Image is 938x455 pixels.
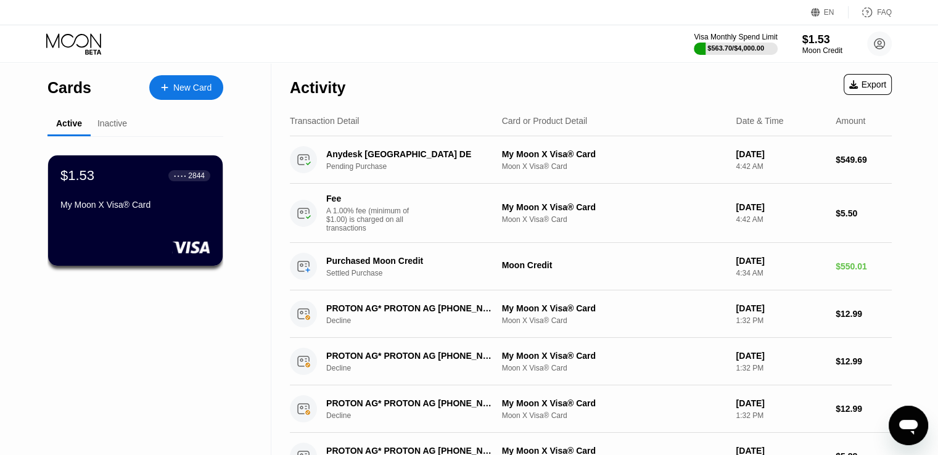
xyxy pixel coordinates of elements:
div: Moon X Visa® Card [502,215,726,224]
div: Cards [47,79,91,97]
div: Decline [326,364,508,372]
div: $12.99 [836,309,892,319]
div: 1:32 PM [736,411,826,420]
div: 1:32 PM [736,364,826,372]
div: $1.53● ● ● ●2844My Moon X Visa® Card [48,155,223,266]
div: New Card [173,83,212,93]
div: PROTON AG* PROTON AG [PHONE_NUMBER] CH [326,303,495,313]
div: My Moon X Visa® Card [502,303,726,313]
div: FAQ [849,6,892,18]
div: Visa Monthly Spend Limit [694,33,777,41]
div: Anydesk [GEOGRAPHIC_DATA] DE [326,149,495,159]
div: $563.70 / $4,000.00 [707,44,764,52]
div: Visa Monthly Spend Limit$563.70/$4,000.00 [694,33,777,55]
div: EN [811,6,849,18]
div: Active [56,118,82,128]
div: Export [849,80,886,89]
div: Moon Credit [502,260,726,270]
div: Date & Time [736,116,783,126]
div: $5.50 [836,208,892,218]
div: 4:34 AM [736,269,826,277]
div: $549.69 [836,155,892,165]
div: $12.99 [836,356,892,366]
div: [DATE] [736,303,826,313]
div: Activity [290,79,345,97]
div: FeeA 1.00% fee (minimum of $1.00) is charged on all transactionsMy Moon X Visa® CardMoon X Visa® ... [290,184,892,243]
div: 1:32 PM [736,316,826,325]
div: PROTON AG* PROTON AG [PHONE_NUMBER] CHDeclineMy Moon X Visa® CardMoon X Visa® Card[DATE]1:32 PM$1... [290,338,892,385]
div: Fee [326,194,413,203]
div: PROTON AG* PROTON AG [PHONE_NUMBER] CHDeclineMy Moon X Visa® CardMoon X Visa® Card[DATE]1:32 PM$1... [290,385,892,433]
div: Transaction Detail [290,116,359,126]
div: Card or Product Detail [502,116,588,126]
div: My Moon X Visa® Card [502,398,726,408]
div: [DATE] [736,256,826,266]
div: FAQ [877,8,892,17]
div: Moon X Visa® Card [502,364,726,372]
div: Settled Purchase [326,269,508,277]
div: Decline [326,411,508,420]
div: Inactive [97,118,127,128]
div: [DATE] [736,149,826,159]
div: My Moon X Visa® Card [60,200,210,210]
div: [DATE] [736,351,826,361]
iframe: Button to launch messaging window [889,406,928,445]
div: New Card [149,75,223,100]
div: Pending Purchase [326,162,508,171]
div: $1.53Moon Credit [802,33,842,55]
div: My Moon X Visa® Card [502,202,726,212]
div: 4:42 AM [736,162,826,171]
div: [DATE] [736,398,826,408]
div: PROTON AG* PROTON AG [PHONE_NUMBER] CHDeclineMy Moon X Visa® CardMoon X Visa® Card[DATE]1:32 PM$1... [290,290,892,338]
div: Export [844,74,892,95]
div: Decline [326,316,508,325]
div: My Moon X Visa® Card [502,351,726,361]
div: Anydesk [GEOGRAPHIC_DATA] DEPending PurchaseMy Moon X Visa® CardMoon X Visa® Card[DATE]4:42 AM$54... [290,136,892,184]
div: $550.01 [836,261,892,271]
div: $1.53 [60,168,94,184]
div: Moon Credit [802,46,842,55]
div: ● ● ● ● [174,174,186,178]
div: A 1.00% fee (minimum of $1.00) is charged on all transactions [326,207,419,232]
div: PROTON AG* PROTON AG [PHONE_NUMBER] CH [326,351,495,361]
div: Moon X Visa® Card [502,316,726,325]
div: Purchased Moon CreditSettled PurchaseMoon Credit[DATE]4:34 AM$550.01 [290,243,892,290]
div: Amount [836,116,865,126]
div: 4:42 AM [736,215,826,224]
div: Moon X Visa® Card [502,162,726,171]
div: PROTON AG* PROTON AG [PHONE_NUMBER] CH [326,398,495,408]
div: Moon X Visa® Card [502,411,726,420]
div: EN [824,8,834,17]
div: Purchased Moon Credit [326,256,495,266]
div: 2844 [188,171,205,180]
div: My Moon X Visa® Card [502,149,726,159]
div: $1.53 [802,33,842,46]
div: [DATE] [736,202,826,212]
div: $12.99 [836,404,892,414]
